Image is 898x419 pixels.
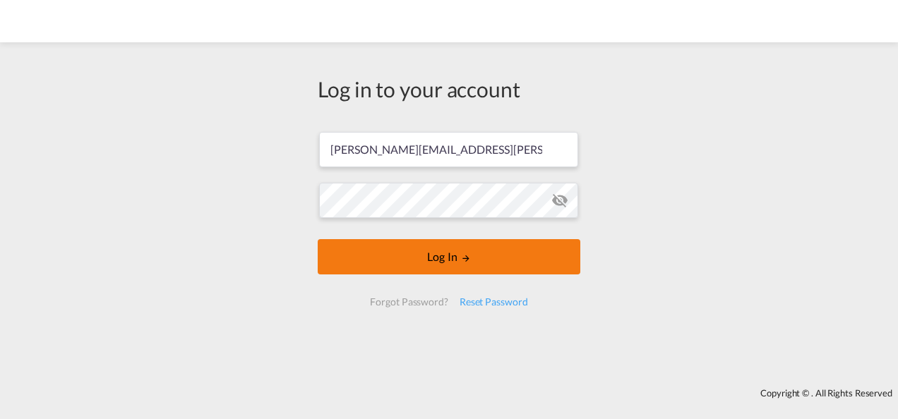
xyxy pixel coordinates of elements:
[319,132,578,167] input: Enter email/phone number
[318,74,580,104] div: Log in to your account
[454,289,534,315] div: Reset Password
[551,192,568,209] md-icon: icon-eye-off
[364,289,453,315] div: Forgot Password?
[318,239,580,274] button: LOGIN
